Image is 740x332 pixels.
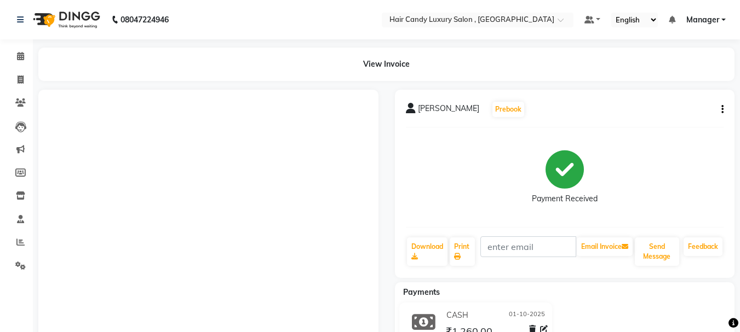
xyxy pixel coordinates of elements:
b: 08047224946 [121,4,169,35]
button: Send Message [635,237,679,266]
a: Print [450,237,475,266]
span: CASH [446,310,468,321]
span: [PERSON_NAME] [418,103,479,118]
span: 01-10-2025 [509,310,545,321]
div: Payment Received [532,193,598,205]
input: enter email [480,236,576,257]
span: Manager [686,14,719,26]
a: Download [407,237,448,266]
div: View Invoice [38,48,735,81]
a: Feedback [684,237,722,256]
button: Prebook [492,102,524,117]
button: Email Invoice [577,237,633,256]
img: logo [28,4,103,35]
span: Payments [403,287,440,297]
